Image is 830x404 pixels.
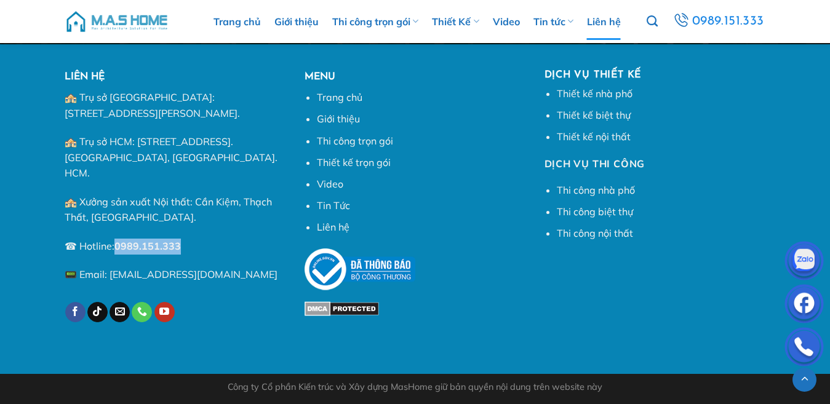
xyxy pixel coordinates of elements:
strong: Dịch vụ thiết kế [545,70,642,80]
a: Thi công nội thất [557,227,633,239]
a: Trang chủ [213,3,261,40]
a: Trang chủ [317,91,362,103]
strong: Dịch vụ thi công [545,157,645,170]
a: Liên hệ [587,3,621,40]
a: Liên hệ [317,221,349,233]
a: Thi công trọn gói [332,3,418,40]
a: Thi công biệt thự [557,205,633,218]
a: Gửi email cho chúng tôi [110,302,130,323]
a: Video [317,178,343,190]
a: Thiết kế nhà phố [557,87,632,100]
img: M.A.S HOME – Tổng Thầu Thiết Kế Và Xây Nhà Trọn Gói [65,3,169,40]
a: Theo dõi trên Facebook [65,302,86,323]
a: Thiết Kế [432,3,479,40]
a: 0989.151.333 [671,10,766,33]
a: Lên đầu trang [792,368,816,392]
a: Thi công nhà phố [557,184,635,196]
img: Zalo [786,244,823,281]
a: Tin tức [533,3,573,40]
a: Thiết kế biệt thự [557,109,631,121]
p: 📟 Email: [EMAIL_ADDRESS][DOMAIN_NAME] [65,267,286,283]
strong: MENU [305,72,335,82]
strong: LIÊN HỆ [65,72,105,82]
p: 🏤 Trụ sở HCM: [STREET_ADDRESS]. [GEOGRAPHIC_DATA], [GEOGRAPHIC_DATA]. HCM. [65,134,286,181]
a: Theo dõi trên YouTube [154,302,175,323]
div: Công ty Cổ phần Kiến trúc và Xây dựng MasHome giữ bản quyền nội dung trên website này [65,380,766,394]
a: 0989.151.333 [114,240,181,252]
a: Thi công trọn gói [317,135,393,147]
a: Giới thiệu [317,113,360,125]
a: Theo dõi trên TikTok [87,302,108,323]
p: 🏤 Xưởng sản xuất Nội thất: Cần Kiệm, Thạch Thất, [GEOGRAPHIC_DATA]. [65,194,286,226]
a: Giới thiệu [274,3,319,40]
a: Tin Tức [317,199,350,212]
a: Gọi cho chúng tôi [132,302,152,323]
a: Tìm kiếm [647,9,658,34]
a: Video [493,3,520,40]
span: 0989.151.333 [692,11,764,32]
a: Thiết kế nội thất [557,130,631,143]
p: 🏤 Trụ sở [GEOGRAPHIC_DATA]: [STREET_ADDRESS][PERSON_NAME]. [65,90,286,121]
p: ☎ Hotline: [65,239,286,255]
img: Phone [786,330,823,367]
img: DMCA.com Protection Status [305,301,379,316]
a: Thiết kế trọn gói [317,156,391,168]
img: Facebook [786,287,823,324]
